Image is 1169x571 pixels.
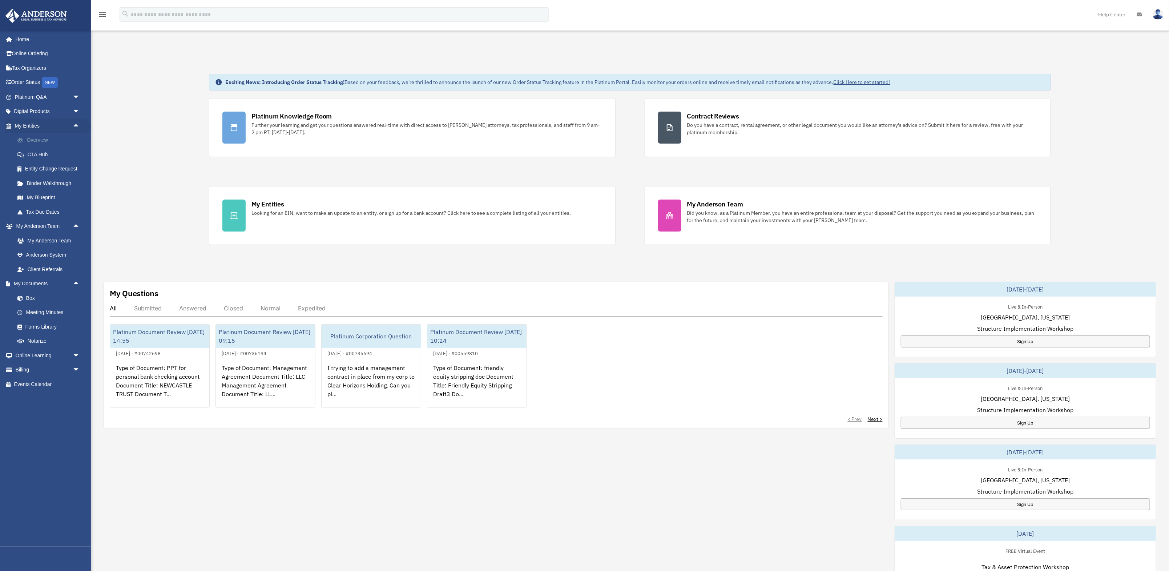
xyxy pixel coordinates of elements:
img: User Pic [1153,9,1164,20]
div: I trying to add a management contract in place from my corp to Clear Horizons Holding. Can you pl... [322,358,421,414]
div: [DATE] - #00742698 [110,349,166,357]
a: menu [98,13,107,19]
a: Platinum Knowledge Room Further your learning and get your questions answered real-time with dire... [209,98,616,157]
div: Live & In-Person [1002,465,1048,473]
span: arrow_drop_up [73,118,87,133]
span: arrow_drop_down [73,363,87,378]
a: Client Referrals [10,262,91,277]
a: Next > [868,415,883,423]
a: Platinum Corporation Question[DATE] - #00735694I trying to add a management contract in place fro... [321,324,421,408]
div: [DATE] - #00736194 [216,349,272,357]
a: Digital Productsarrow_drop_down [5,104,91,119]
div: [DATE] - #00735694 [322,349,378,357]
span: [GEOGRAPHIC_DATA], [US_STATE] [981,476,1070,484]
a: Platinum Document Review [DATE] 14:55[DATE] - #00742698Type of Document: PPT for personal bank ch... [110,324,210,408]
a: My Entitiesarrow_drop_up [5,118,91,133]
a: Platinum Document Review [DATE] 09:15[DATE] - #00736194Type of Document: Management Agreement Doc... [215,324,315,408]
span: Structure Implementation Workshop [977,324,1073,333]
div: Platinum Document Review [DATE] 10:24 [427,325,527,348]
a: Tax Organizers [5,61,91,75]
div: FREE Virtual Event [1000,547,1051,554]
div: Live & In-Person [1002,302,1048,310]
div: Platinum Corporation Question [322,325,421,348]
a: My Anderson Teamarrow_drop_up [5,219,91,234]
div: Contract Reviews [687,112,739,121]
a: My Blueprint [10,190,91,205]
div: [DATE] - #00559810 [427,349,484,357]
strong: Exciting News: Introducing Order Status Tracking! [225,79,344,85]
i: search [121,10,129,18]
div: My Anderson Team [687,200,743,209]
div: My Entities [251,200,284,209]
div: Looking for an EIN, want to make an update to an entity, or sign up for a bank account? Click her... [251,209,571,217]
div: Platinum Document Review [DATE] 09:15 [216,325,315,348]
div: Further your learning and get your questions answered real-time with direct access to [PERSON_NAM... [251,121,602,136]
span: [GEOGRAPHIC_DATA], [US_STATE] [981,394,1070,403]
div: Platinum Knowledge Room [251,112,332,121]
a: Entity Change Request [10,162,91,176]
div: Did you know, as a Platinum Member, you have an entire professional team at your disposal? Get th... [687,209,1038,224]
a: Anderson System [10,248,91,262]
a: CTA Hub [10,147,91,162]
a: Billingarrow_drop_down [5,363,91,377]
div: Type of Document: Management Agreement Document Title: LLC Management Agreement Document Title: L... [216,358,315,414]
a: Home [5,32,87,47]
a: Contract Reviews Do you have a contract, rental agreement, or other legal document you would like... [645,98,1051,157]
span: arrow_drop_up [73,277,87,291]
a: Events Calendar [5,377,91,391]
a: My Entities Looking for an EIN, want to make an update to an entity, or sign up for a bank accoun... [209,186,616,245]
div: Answered [179,305,206,312]
a: Online Learningarrow_drop_down [5,348,91,363]
span: arrow_drop_down [73,90,87,105]
a: Platinum Document Review [DATE] 10:24[DATE] - #00559810Type of Document: friendly equity strippin... [427,324,527,408]
div: My Questions [110,288,158,299]
div: Submitted [134,305,162,312]
a: Order StatusNEW [5,75,91,90]
div: Closed [224,305,243,312]
a: Box [10,291,91,305]
span: Structure Implementation Workshop [977,487,1073,496]
div: Based on your feedback, we're thrilled to announce the launch of our new Order Status Tracking fe... [225,79,890,86]
a: Online Ordering [5,47,91,61]
div: Do you have a contract, rental agreement, or other legal document you would like an attorney's ad... [687,121,1038,136]
a: Sign Up [901,335,1150,347]
span: arrow_drop_down [73,348,87,363]
a: My Anderson Team Did you know, as a Platinum Member, you have an entire professional team at your... [645,186,1051,245]
i: menu [98,10,107,19]
div: Platinum Document Review [DATE] 14:55 [110,325,209,348]
a: Sign Up [901,498,1150,510]
div: All [110,305,117,312]
div: [DATE]-[DATE] [895,445,1156,459]
div: [DATE]-[DATE] [895,282,1156,297]
span: Structure Implementation Workshop [977,406,1073,414]
span: arrow_drop_up [73,219,87,234]
div: [DATE]-[DATE] [895,363,1156,378]
span: [GEOGRAPHIC_DATA], [US_STATE] [981,313,1070,322]
div: Type of Document: friendly equity stripping doc Document Title: Friendly Equity Stripping Draft3 ... [427,358,527,414]
span: arrow_drop_down [73,104,87,119]
a: My Documentsarrow_drop_up [5,277,91,291]
div: [DATE] [895,526,1156,541]
a: Notarize [10,334,91,349]
a: Platinum Q&Aarrow_drop_down [5,90,91,104]
a: Binder Walkthrough [10,176,91,190]
a: Meeting Minutes [10,305,91,320]
a: Sign Up [901,417,1150,429]
a: Tax Due Dates [10,205,91,219]
div: Type of Document: PPT for personal bank checking account Document Title: NEWCASTLE TRUST Document... [110,358,209,414]
div: Live & In-Person [1002,384,1048,391]
div: Expedited [298,305,326,312]
div: NEW [42,77,58,88]
a: Overview [10,133,91,148]
a: My Anderson Team [10,233,91,248]
img: Anderson Advisors Platinum Portal [3,9,69,23]
div: Normal [261,305,281,312]
a: Forms Library [10,319,91,334]
a: Click Here to get started! [834,79,890,85]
